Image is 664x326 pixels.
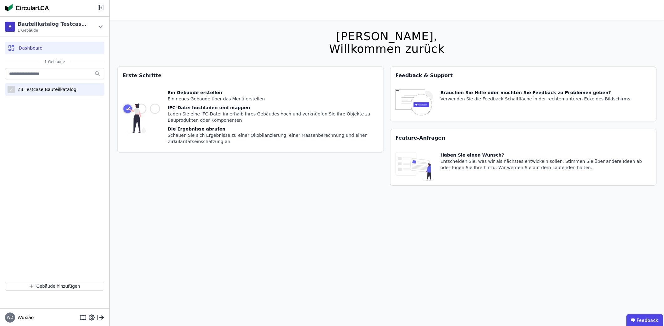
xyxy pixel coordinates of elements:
div: Bauteilkatalog Testcase Z3 [18,20,90,28]
img: feedback-icon-HCTs5lye.svg [395,89,433,116]
div: Die Ergebnisse abrufen [168,126,379,132]
img: feature_request_tile-UiXE1qGU.svg [395,152,433,180]
div: B [5,22,15,32]
div: Entscheiden Sie, was wir als nächstes entwickeln sollen. Stimmen Sie über andere Ideen ab oder fü... [441,158,651,171]
div: Z [8,86,15,93]
div: Brauchen Sie Hilfe oder möchten Sie Feedback zu Problemen geben? [441,89,632,96]
div: Feedback & Support [390,67,656,84]
button: Gebäude hinzufügen [5,282,104,291]
span: Wuxiao [15,314,34,321]
div: IFC-Datei hochladen und mappen [168,104,379,111]
div: Schauen Sie sich Ergebnisse zu einer Ökobilanzierung, einer Massenberechnung und einer Zirkularit... [168,132,379,145]
div: Z3 Testcase Bauteilkatalog [15,86,76,93]
div: Haben Sie einen Wunsch? [441,152,651,158]
span: WD [7,316,13,319]
div: Erste Schritte [118,67,384,84]
div: Willkommen zurück [329,43,444,55]
span: Dashboard [19,45,43,51]
img: Concular [5,4,49,11]
div: Laden Sie eine IFC-Datei innerhalb Ihres Gebäudes hoch und verknüpfen Sie ihre Objekte zu Bauprod... [168,111,379,123]
div: [PERSON_NAME], [329,30,444,43]
div: Feature-Anfragen [390,129,656,147]
div: Ein neues Gebäude über das Menü erstellen [168,96,379,102]
span: 1 Gebäude [38,59,71,64]
img: getting_started_tile-DrF_GRSv.svg [123,89,160,147]
div: Ein Gebäude erstellen [168,89,379,96]
div: Verwenden Sie die Feedback-Schaltfläche in der rechten unteren Ecke des Bildschirms. [441,96,632,102]
span: 1 Gebäude [18,28,90,33]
